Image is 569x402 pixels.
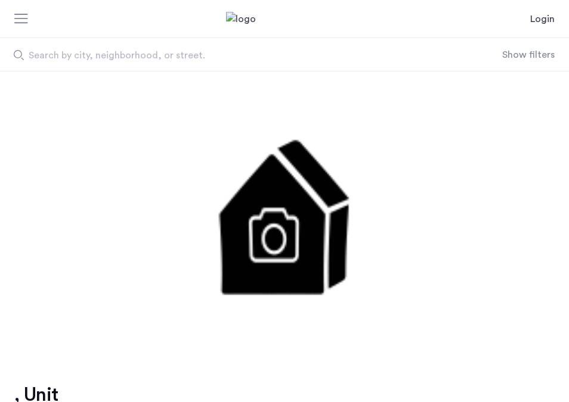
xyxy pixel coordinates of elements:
[530,12,555,26] a: Login
[226,12,343,26] img: logo
[29,48,431,63] span: Search by city, neighborhood, or street.
[226,12,343,26] a: Cazamio Logo
[502,48,555,62] button: Show or hide filters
